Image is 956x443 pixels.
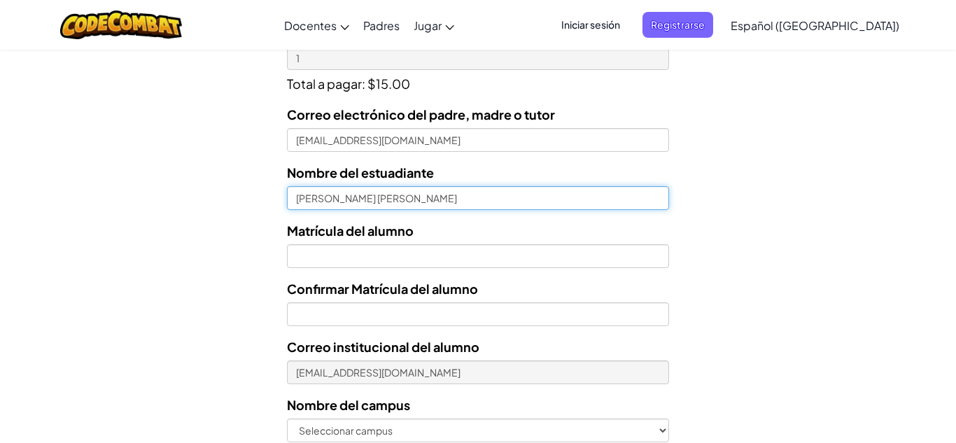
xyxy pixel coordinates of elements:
[287,279,478,299] label: Confirmar Matrícula del alumno
[287,395,410,415] label: Nombre del campus
[731,18,899,33] span: Español ([GEOGRAPHIC_DATA])
[287,337,479,357] label: Correo institucional del alumno
[356,6,407,44] a: Padres
[287,162,434,183] label: Nombre del estuadiante
[277,6,356,44] a: Docentes
[724,6,906,44] a: Español ([GEOGRAPHIC_DATA])
[407,6,461,44] a: Jugar
[287,104,555,125] label: Correo electrónico del padre, madre o tutor
[60,10,183,39] img: CodeCombat logo
[414,18,442,33] span: Jugar
[642,12,713,38] button: Registrarse
[553,12,628,38] button: Iniciar sesión
[284,18,337,33] span: Docentes
[287,70,669,94] p: Total a pagar: $15.00
[287,220,414,241] label: Matrícula del alumno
